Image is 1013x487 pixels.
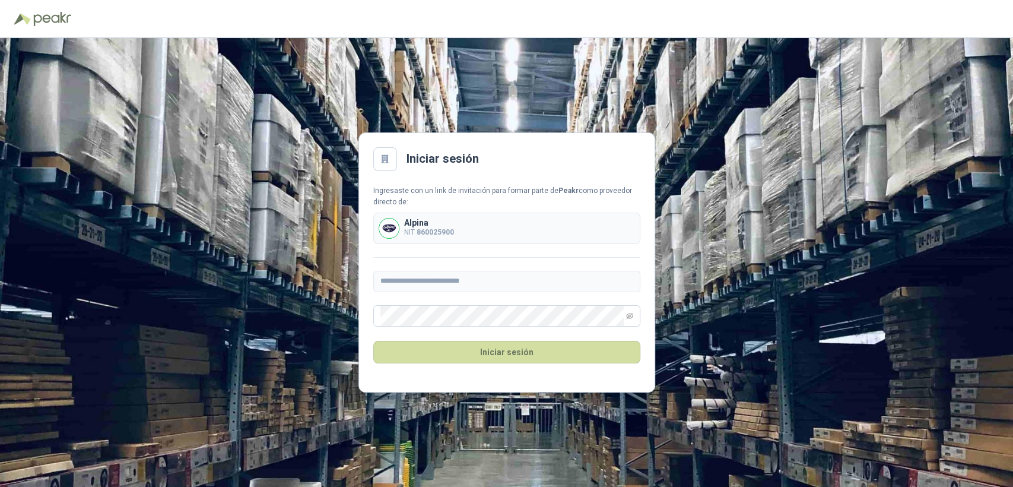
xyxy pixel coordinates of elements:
[404,219,454,227] p: Alpina
[558,186,579,195] b: Peakr
[33,12,71,26] img: Peakr
[407,150,479,168] h2: Iniciar sesión
[626,312,633,320] span: eye-invisible
[417,228,454,236] b: 860025900
[373,341,640,363] button: Iniciar sesión
[373,185,640,208] div: Ingresaste con un link de invitación para formar parte de como proveedor directo de:
[379,219,399,238] img: Company Logo
[14,13,31,25] img: Logo
[404,227,454,238] p: NIT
